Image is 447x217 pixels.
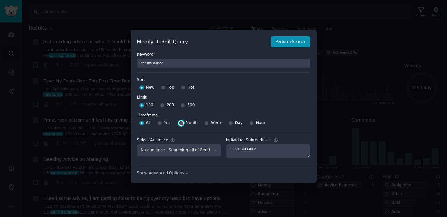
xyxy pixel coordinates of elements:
[137,38,267,46] h2: Modify Reddit Query
[146,102,153,108] span: 100
[235,120,243,126] span: Day
[137,137,169,143] div: Select Audience
[186,120,198,126] span: Month
[167,102,174,108] span: 200
[271,36,310,47] button: Perform Search
[146,85,155,90] span: New
[164,120,172,126] span: Year
[137,170,310,176] div: Show Advanced Options ↓
[137,95,147,101] div: Limit
[211,120,222,126] span: Week
[137,110,310,118] label: Timeframe
[137,58,310,68] input: Keyword to search on Reddit
[269,138,271,142] span: 1
[226,137,310,143] label: Individual Subreddits
[137,77,310,83] label: Sort
[168,85,174,90] span: Top
[256,120,265,126] span: Hour
[226,144,310,158] textarea: personalfinance
[188,85,195,90] span: Hot
[187,102,195,108] span: 500
[137,52,310,57] label: Keyword
[146,120,151,126] span: All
